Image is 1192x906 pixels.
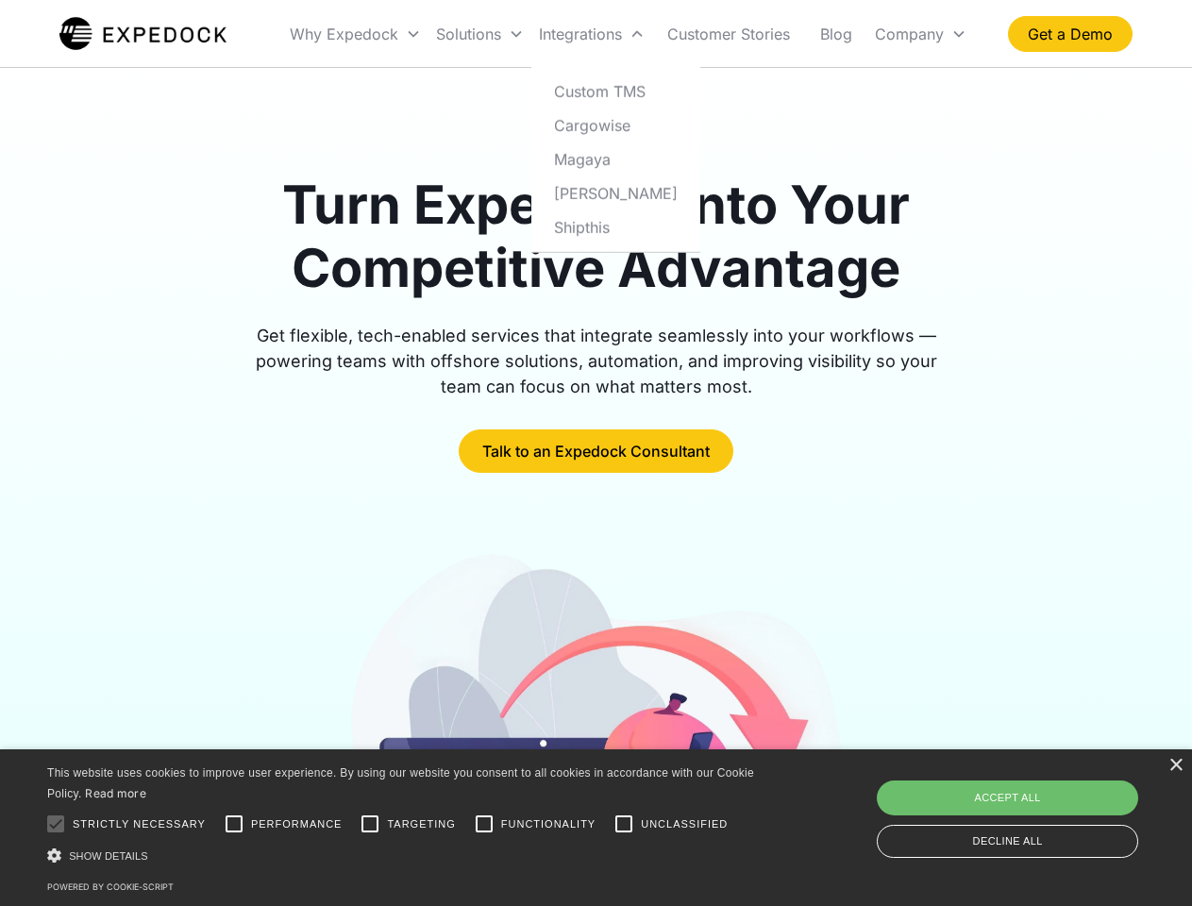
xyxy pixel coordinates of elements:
[47,846,761,865] div: Show details
[282,2,428,66] div: Why Expedock
[641,816,728,832] span: Unclassified
[73,816,206,832] span: Strictly necessary
[387,816,455,832] span: Targeting
[47,881,174,892] a: Powered by cookie-script
[539,25,622,43] div: Integrations
[251,816,343,832] span: Performance
[805,2,867,66] a: Blog
[436,25,501,43] div: Solutions
[531,66,700,252] nav: Integrations
[539,74,693,108] a: Custom TMS
[59,15,227,53] img: Expedock Logo
[539,176,693,210] a: [PERSON_NAME]
[59,15,227,53] a: home
[539,108,693,142] a: Cargowise
[539,142,693,176] a: Magaya
[875,25,944,43] div: Company
[1008,16,1133,52] a: Get a Demo
[539,210,693,243] a: Shipthis
[531,2,652,66] div: Integrations
[47,766,754,801] span: This website uses cookies to improve user experience. By using our website you consent to all coo...
[652,2,805,66] a: Customer Stories
[878,702,1192,906] iframe: Chat Widget
[290,25,398,43] div: Why Expedock
[85,786,146,800] a: Read more
[501,816,596,832] span: Functionality
[459,429,733,473] a: Talk to an Expedock Consultant
[867,2,974,66] div: Company
[428,2,531,66] div: Solutions
[69,850,148,862] span: Show details
[234,323,959,399] div: Get flexible, tech-enabled services that integrate seamlessly into your workflows — powering team...
[234,174,959,300] h1: Turn Expedock Into Your Competitive Advantage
